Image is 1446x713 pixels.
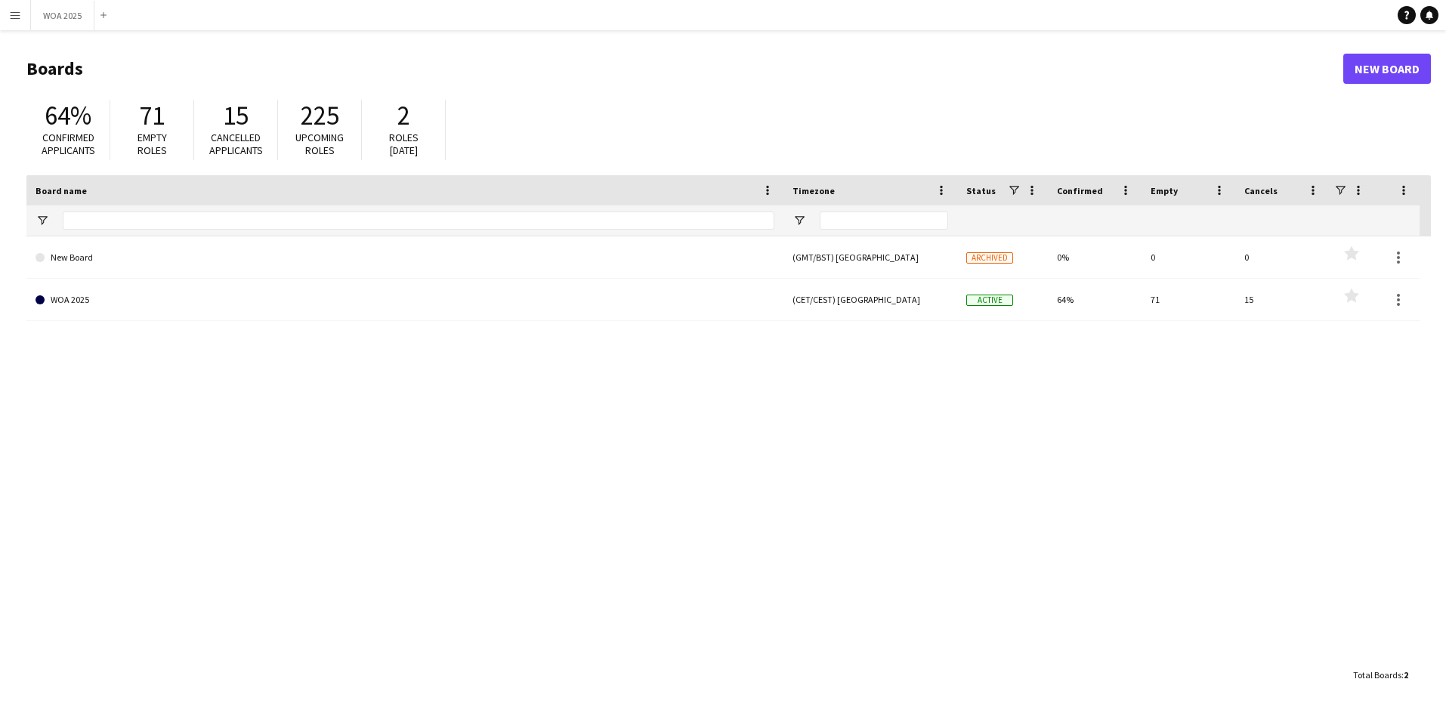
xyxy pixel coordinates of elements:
[36,214,49,227] button: Open Filter Menu
[36,185,87,196] span: Board name
[793,185,835,196] span: Timezone
[1235,236,1329,278] div: 0
[966,185,996,196] span: Status
[45,99,91,132] span: 64%
[783,236,957,278] div: (GMT/BST) [GEOGRAPHIC_DATA]
[36,279,774,321] a: WOA 2025
[966,295,1013,306] span: Active
[1142,236,1235,278] div: 0
[139,99,165,132] span: 71
[1244,185,1278,196] span: Cancels
[26,57,1343,80] h1: Boards
[1353,660,1408,690] div: :
[1142,279,1235,320] div: 71
[1048,279,1142,320] div: 64%
[1404,669,1408,681] span: 2
[209,131,263,157] span: Cancelled applicants
[783,279,957,320] div: (CET/CEST) [GEOGRAPHIC_DATA]
[820,211,948,230] input: Timezone Filter Input
[42,131,95,157] span: Confirmed applicants
[137,131,167,157] span: Empty roles
[1057,185,1103,196] span: Confirmed
[63,211,774,230] input: Board name Filter Input
[1151,185,1178,196] span: Empty
[397,99,410,132] span: 2
[31,1,94,30] button: WOA 2025
[223,99,249,132] span: 15
[1235,279,1329,320] div: 15
[1048,236,1142,278] div: 0%
[36,236,774,279] a: New Board
[1353,669,1401,681] span: Total Boards
[966,252,1013,264] span: Archived
[1343,54,1431,84] a: New Board
[793,214,806,227] button: Open Filter Menu
[301,99,339,132] span: 225
[389,131,419,157] span: Roles [DATE]
[295,131,344,157] span: Upcoming roles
